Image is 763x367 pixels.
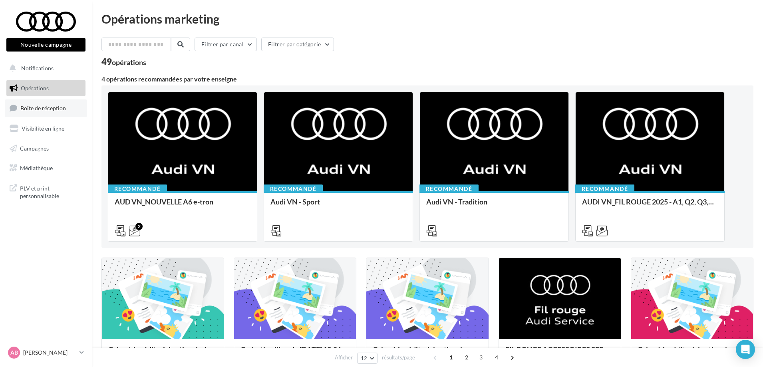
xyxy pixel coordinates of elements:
span: Notifications [21,65,54,71]
a: Médiathèque [5,160,87,177]
div: Recommandé [108,184,167,193]
div: Audi VN - Tradition [426,198,562,214]
div: Calendrier éditorial national : semaine du 25.08 au 31.08 [373,345,482,361]
p: [PERSON_NAME] [23,349,76,357]
span: Campagnes [20,145,49,151]
button: Nouvelle campagne [6,38,85,52]
span: 12 [361,355,368,361]
span: Opérations [21,85,49,91]
a: AB [PERSON_NAME] [6,345,85,360]
div: opérations [112,59,146,66]
span: 1 [445,351,457,364]
button: 12 [357,353,378,364]
div: AUD VN_NOUVELLE A6 e-tron [115,198,250,214]
span: résultats/page [382,354,415,361]
button: Filtrer par catégorie [261,38,334,51]
div: Recommandé [419,184,479,193]
span: Visibilité en ligne [22,125,64,132]
a: Opérations [5,80,87,97]
a: Campagnes [5,140,87,157]
div: FIL ROUGE ACCESSOIRES SEPTEMBRE - AUDI SERVICE [505,345,614,361]
div: Audi VN - Sport [270,198,406,214]
span: 3 [475,351,487,364]
a: Boîte de réception [5,99,87,117]
div: Calendrier éditorial national : semaines du 04.08 au 25.08 [638,345,747,361]
button: Filtrer par canal [195,38,257,51]
div: Open Intercom Messenger [736,340,755,359]
span: 2 [460,351,473,364]
div: Recommandé [575,184,634,193]
span: PLV et print personnalisable [20,183,82,200]
div: 4 opérations recommandées par votre enseigne [101,76,753,82]
a: Visibilité en ligne [5,120,87,137]
button: Notifications [5,60,84,77]
a: PLV et print personnalisable [5,180,87,203]
span: AB [10,349,18,357]
div: Calendrier éditorial national : du 02.09 au 03.09 [108,345,217,361]
div: 49 [101,58,146,66]
span: Boîte de réception [20,105,66,111]
div: 2 [135,223,143,230]
div: Opération libre du [DATE] 12:06 [240,345,350,361]
span: 4 [490,351,503,364]
div: Recommandé [264,184,323,193]
div: AUDI VN_FIL ROUGE 2025 - A1, Q2, Q3, Q5 et Q4 e-tron [582,198,718,214]
div: Opérations marketing [101,13,753,25]
span: Médiathèque [20,165,53,171]
span: Afficher [335,354,353,361]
